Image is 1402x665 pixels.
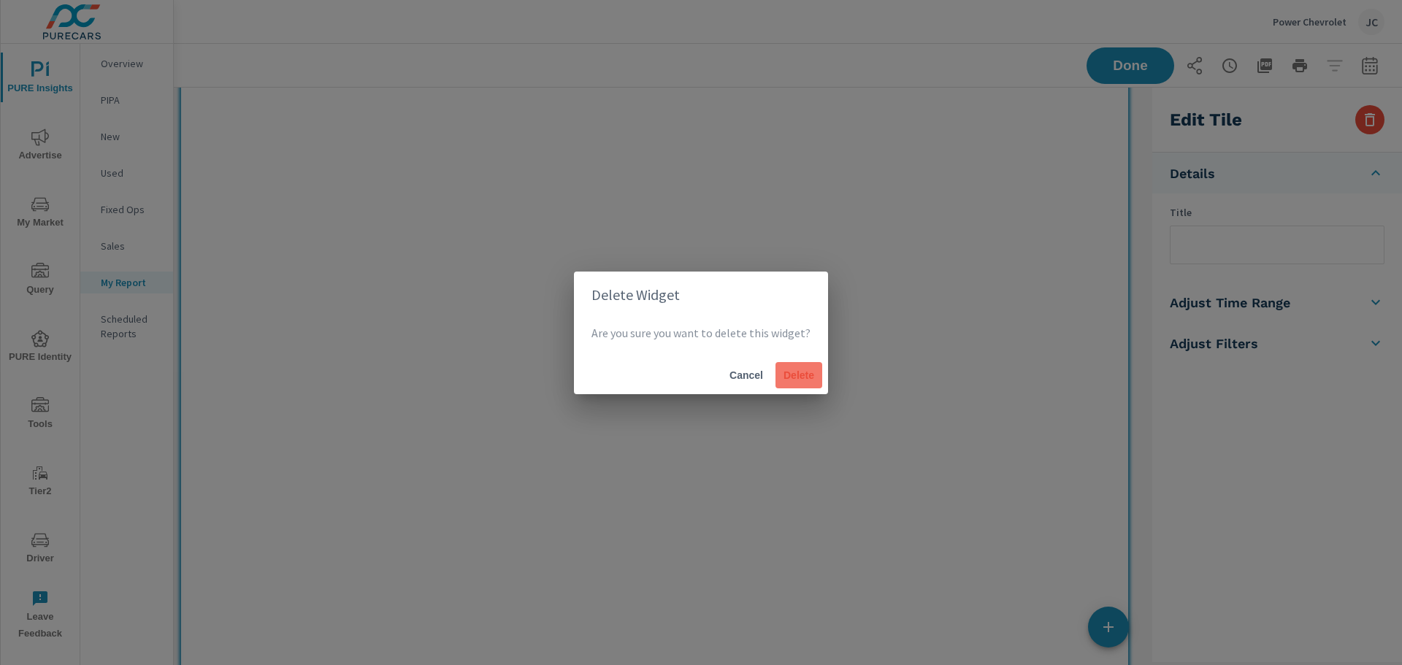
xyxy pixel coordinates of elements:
[729,369,764,382] span: Cancel
[781,369,816,382] span: Delete
[591,324,811,342] p: Are you sure you want to delete this widget?
[723,362,770,388] button: Cancel
[775,362,822,388] button: Delete
[591,283,811,307] h2: Delete Widget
